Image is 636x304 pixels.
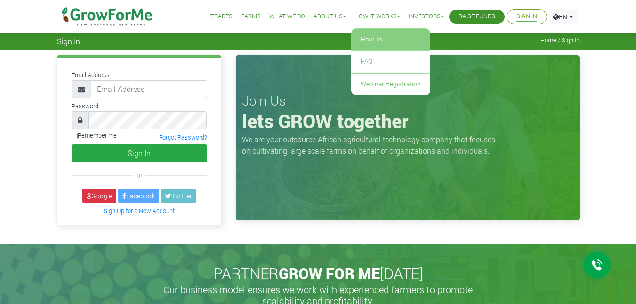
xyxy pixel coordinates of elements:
[459,12,495,22] a: Raise Funds
[242,134,501,156] p: We are your outsource African agricultural technology company that focuses on cultivating large s...
[72,144,207,162] button: Sign In
[409,12,444,22] a: Investors
[351,51,430,73] a: FAQ
[269,12,305,22] a: What We Do
[159,133,207,141] a: Forgot Password?
[314,12,346,22] a: About Us
[241,12,261,22] a: Farms
[72,170,207,181] div: or
[516,12,537,22] a: Sign In
[354,12,400,22] a: How it Works
[351,29,430,50] a: How To
[82,189,116,203] a: Google
[351,74,430,95] a: Webinar Registration
[72,71,111,80] label: Email Address:
[72,102,100,111] label: Password:
[242,110,573,132] h1: lets GROW together
[57,37,80,46] span: Sign In
[72,131,117,140] label: Remember me
[540,37,580,44] span: Home / Sign In
[104,207,175,214] a: Sign Up for a New Account
[61,264,576,282] h2: PARTNER [DATE]
[242,93,573,109] h3: Join Us
[210,12,233,22] a: Trades
[279,263,380,283] span: GROW FOR ME
[72,133,78,139] input: Remember me
[91,80,207,98] input: Email Address
[549,9,577,24] a: EN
